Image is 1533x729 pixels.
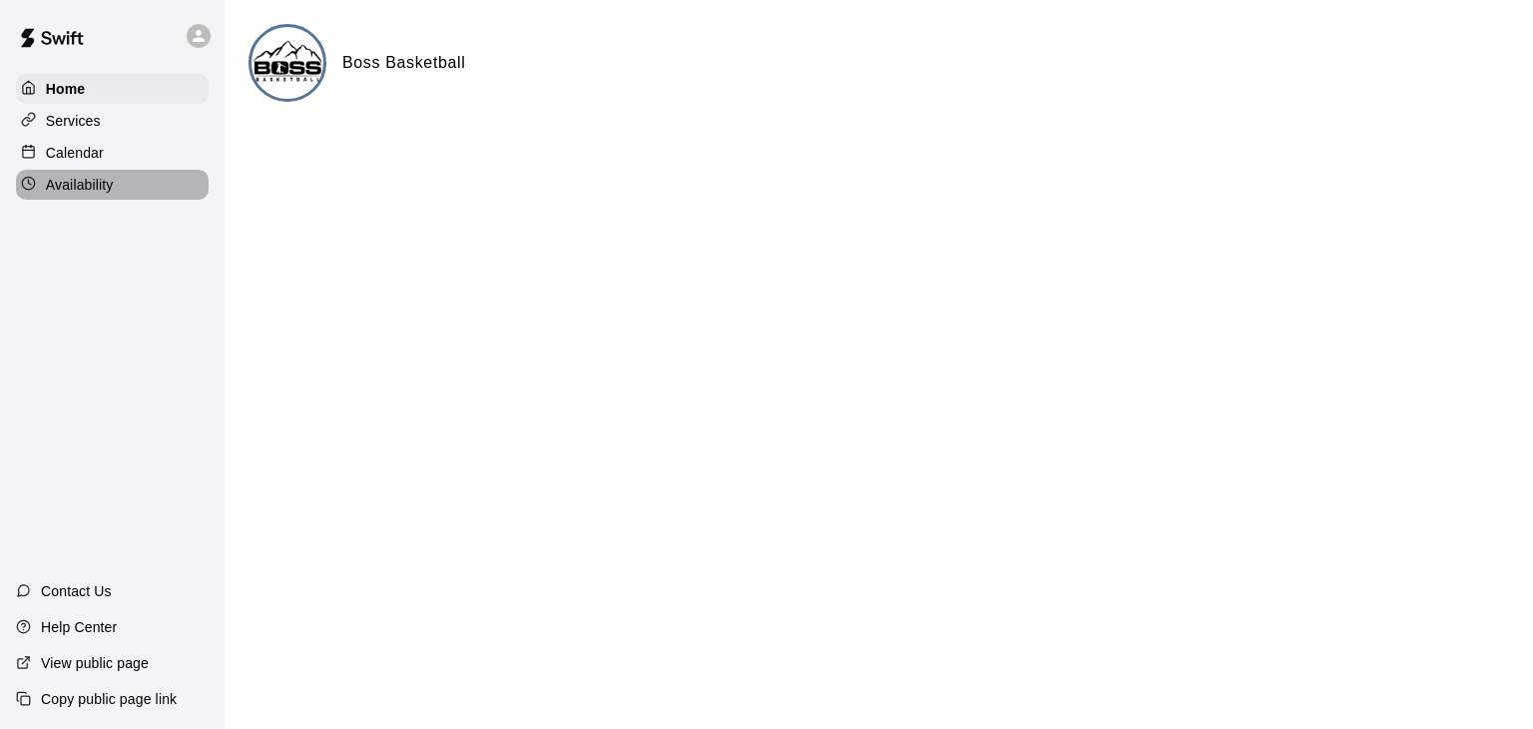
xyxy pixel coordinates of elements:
p: Help Center [41,617,117,637]
p: Services [46,111,101,131]
a: Home [16,74,209,104]
h6: Boss Basketball [342,50,465,76]
p: View public page [41,653,149,673]
p: Copy public page link [41,689,177,709]
a: Services [16,106,209,136]
p: Availability [46,175,114,195]
img: Boss Basketball logo [252,27,326,102]
p: Home [46,79,86,99]
p: Contact Us [41,581,112,601]
a: Calendar [16,138,209,168]
a: Availability [16,170,209,200]
p: Calendar [46,143,104,163]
